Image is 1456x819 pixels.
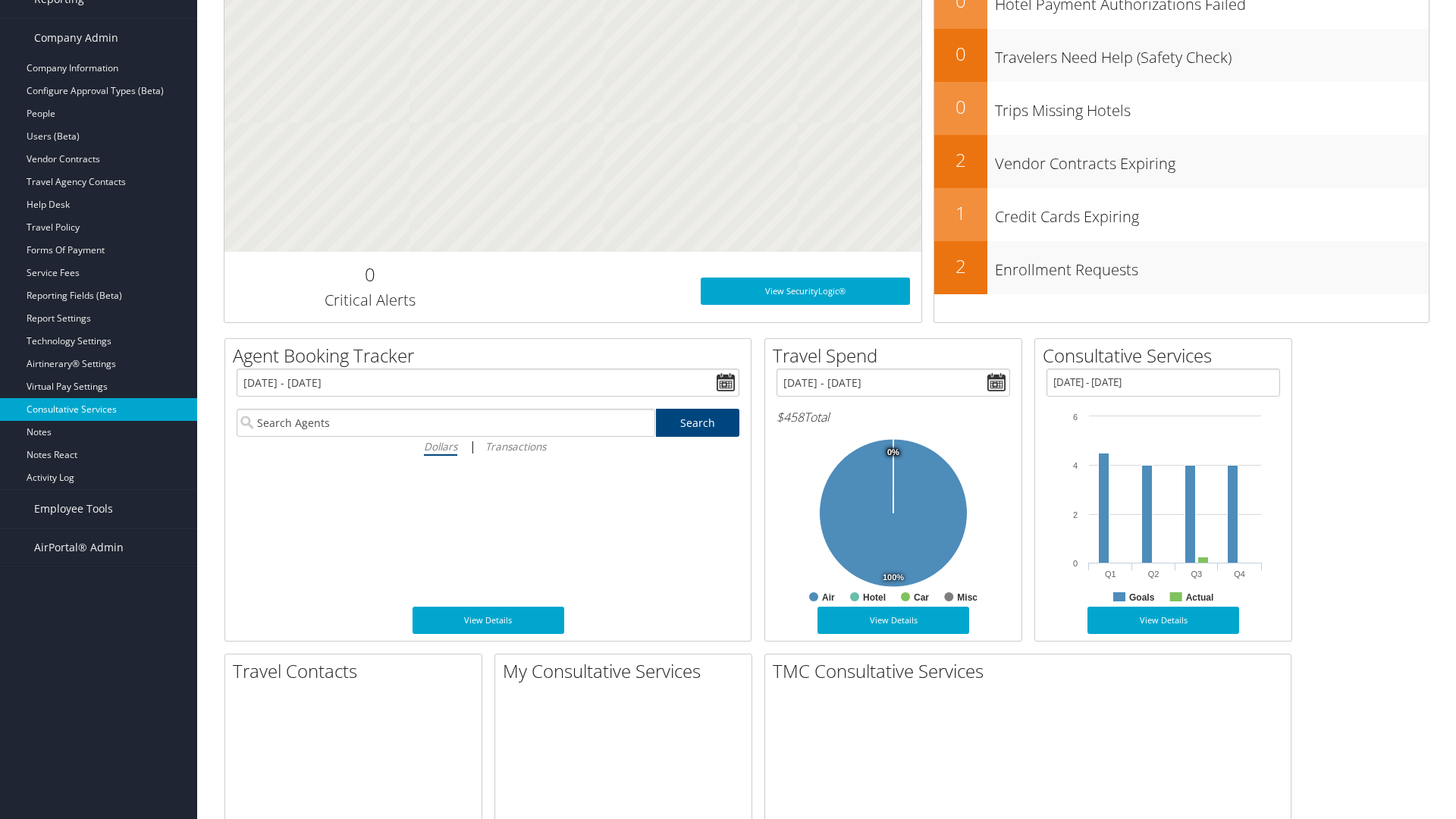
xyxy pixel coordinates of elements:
[413,607,564,634] a: View Details
[1105,570,1116,579] text: Q1
[424,439,457,453] i: Dollars
[934,41,987,67] h2: 0
[995,93,1429,121] h3: Trips Missing Hotels
[1186,592,1214,603] text: Actual
[1073,559,1078,568] tspan: 0
[236,262,504,287] h2: 0
[934,200,987,226] h2: 1
[1073,510,1078,519] tspan: 2
[934,253,987,279] h2: 2
[701,278,910,305] a: View SecurityLogic®
[1234,570,1245,579] text: Q4
[237,437,739,456] div: |
[1087,607,1239,634] a: View Details
[233,343,751,369] h2: Agent Booking Tracker
[934,29,1429,82] a: 0Travelers Need Help (Safety Check)
[995,39,1429,68] h3: Travelers Need Help (Safety Check)
[1073,413,1078,422] tspan: 6
[34,490,113,528] span: Employee Tools
[957,592,977,603] text: Misc
[934,241,1429,294] a: 2Enrollment Requests
[822,592,835,603] text: Air
[1129,592,1155,603] text: Goals
[995,199,1429,227] h3: Credit Cards Expiring
[236,290,504,311] h3: Critical Alerts
[934,135,1429,188] a: 2Vendor Contracts Expiring
[863,592,886,603] text: Hotel
[934,147,987,173] h2: 2
[914,592,929,603] text: Car
[777,409,1010,425] h6: Total
[777,409,804,425] span: $458
[233,658,482,684] h2: Travel Contacts
[34,529,124,566] span: AirPortal® Admin
[1073,461,1078,470] tspan: 4
[817,607,969,634] a: View Details
[1191,570,1203,579] text: Q3
[934,94,987,120] h2: 0
[656,409,740,437] a: Search
[995,252,1429,281] h3: Enrollment Requests
[34,19,118,57] span: Company Admin
[995,146,1429,174] h3: Vendor Contracts Expiring
[934,82,1429,135] a: 0Trips Missing Hotels
[773,658,1291,684] h2: TMC Consultative Services
[237,409,655,437] input: Search Agents
[485,439,546,453] i: Transactions
[773,343,1021,369] h2: Travel Spend
[883,573,904,582] tspan: 100%
[934,188,1429,241] a: 1Credit Cards Expiring
[887,448,899,457] tspan: 0%
[1043,343,1291,369] h2: Consultative Services
[503,658,752,684] h2: My Consultative Services
[1148,570,1159,579] text: Q2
